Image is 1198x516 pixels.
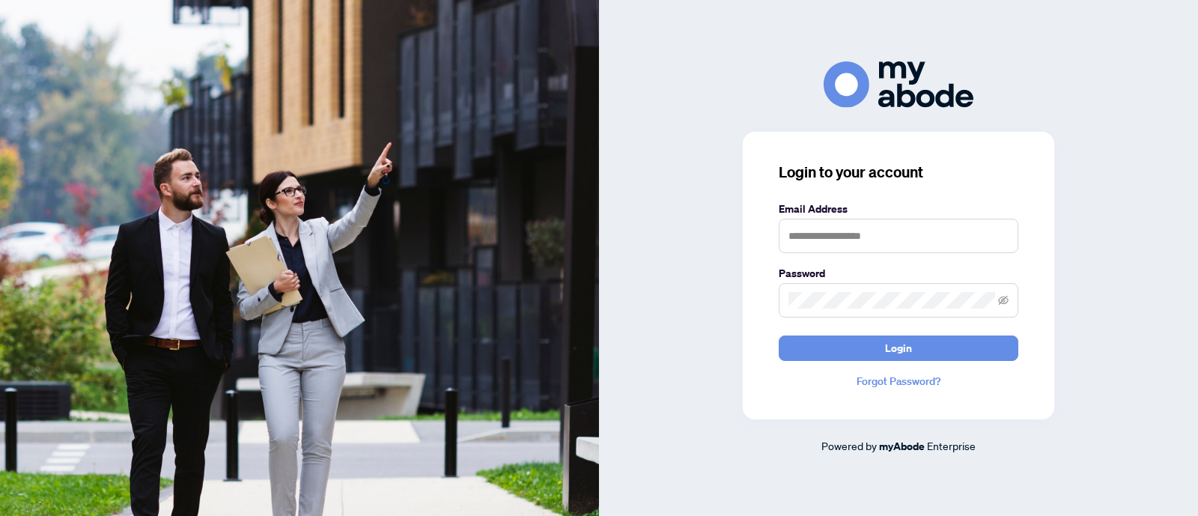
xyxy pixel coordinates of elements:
[821,439,877,452] span: Powered by
[885,336,912,360] span: Login
[779,162,1018,183] h3: Login to your account
[779,373,1018,389] a: Forgot Password?
[927,439,976,452] span: Enterprise
[779,201,1018,217] label: Email Address
[779,336,1018,361] button: Login
[824,61,973,107] img: ma-logo
[779,265,1018,282] label: Password
[998,295,1009,306] span: eye-invisible
[879,438,925,455] a: myAbode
